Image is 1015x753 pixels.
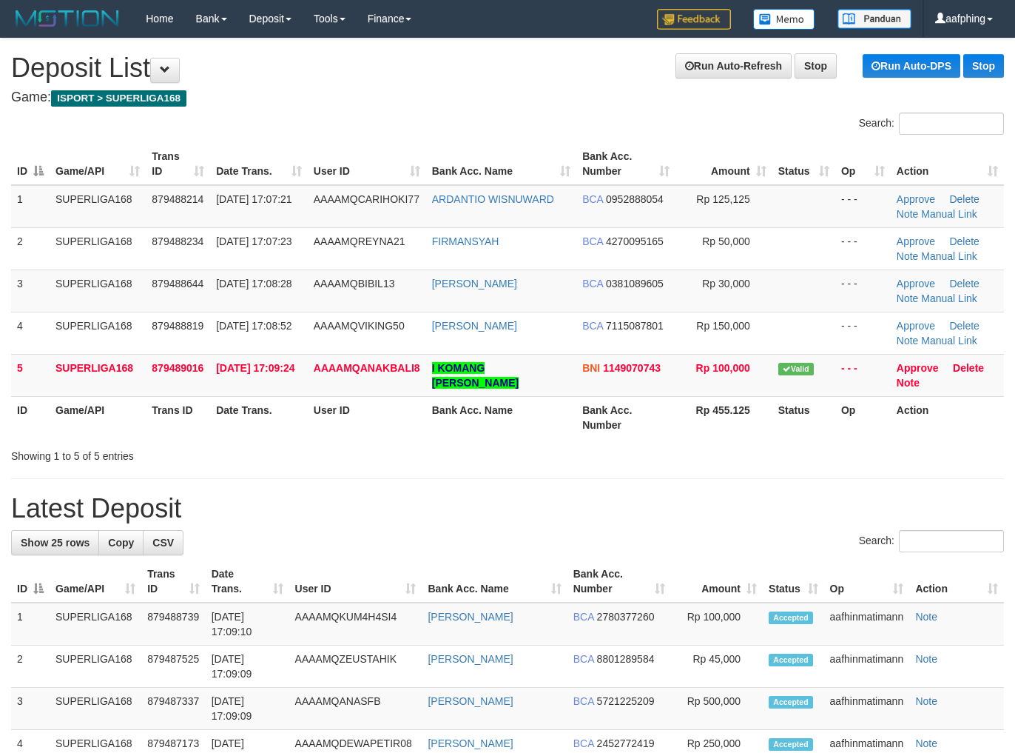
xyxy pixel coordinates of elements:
span: Rp 125,125 [696,193,749,205]
label: Search: [859,113,1004,135]
img: MOTION_logo.png [11,7,124,30]
span: Rp 100,000 [696,362,750,374]
span: Accepted [769,654,813,666]
a: Delete [949,193,979,205]
div: Showing 1 to 5 of 5 entries [11,443,412,463]
a: ARDANTIO WISNUWARD [432,193,554,205]
span: Copy 7115087801 to clipboard [606,320,664,332]
a: Delete [949,235,979,247]
a: Run Auto-DPS [863,54,960,78]
span: Copy 0952888054 to clipboard [606,193,664,205]
td: 879488739 [141,603,206,646]
span: Copy 2452772419 to clipboard [597,737,655,749]
th: Date Trans.: activate to sort column ascending [206,560,289,603]
span: 879488214 [152,193,203,205]
span: Rp 50,000 [702,235,750,247]
td: - - - [835,185,891,228]
td: SUPERLIGA168 [50,227,146,270]
th: Bank Acc. Name: activate to sort column ascending [422,560,567,603]
span: BNI [582,362,600,374]
th: Bank Acc. Number: activate to sort column ascending [576,143,675,185]
th: Op: activate to sort column ascending [835,143,891,185]
th: Amount: activate to sort column ascending [671,560,763,603]
span: BCA [582,278,603,290]
span: Copy 8801289584 to clipboard [597,653,655,665]
input: Search: [899,113,1004,135]
th: Action: activate to sort column ascending [891,143,1004,185]
span: [DATE] 17:08:28 [216,278,291,290]
th: User ID: activate to sort column ascending [289,560,422,603]
a: Note [915,695,937,707]
th: Status: activate to sort column ascending [772,143,835,185]
th: Status: activate to sort column ascending [763,560,824,603]
span: Copy 5721225209 to clipboard [597,695,655,707]
td: AAAAMQKUM4H4SI4 [289,603,422,646]
span: Rp 30,000 [702,278,750,290]
td: - - - [835,227,891,270]
th: Op [835,396,891,438]
td: 1 [11,185,50,228]
th: Bank Acc. Name: activate to sort column ascending [426,143,576,185]
span: CSV [152,537,174,549]
span: ISPORT > SUPERLIGA168 [51,90,186,107]
span: BCA [582,193,603,205]
td: SUPERLIGA168 [50,312,146,354]
td: 879487525 [141,646,206,688]
td: AAAAMQZEUSTAHIK [289,646,422,688]
span: Rp 150,000 [696,320,749,332]
span: 879488644 [152,278,203,290]
a: Approve [897,320,935,332]
span: [DATE] 17:07:23 [216,235,291,247]
a: Delete [949,320,979,332]
a: CSV [143,530,183,555]
a: Note [897,377,920,389]
span: Accepted [769,696,813,709]
td: Rp 500,000 [671,688,763,730]
img: Button%20Memo.svg [753,9,815,30]
a: Stop [795,53,837,78]
span: [DATE] 17:08:52 [216,320,291,332]
th: Trans ID [146,396,210,438]
span: 879488234 [152,235,203,247]
th: ID: activate to sort column descending [11,143,50,185]
td: aafhinmatimann [824,603,910,646]
a: Stop [963,54,1004,78]
th: Trans ID: activate to sort column ascending [146,143,210,185]
a: Show 25 rows [11,530,99,555]
span: BCA [582,235,603,247]
a: [PERSON_NAME] [428,611,513,623]
th: Game/API: activate to sort column ascending [50,560,141,603]
span: Copy [108,537,134,549]
td: SUPERLIGA168 [50,185,146,228]
th: Bank Acc. Name [426,396,576,438]
a: Note [897,250,919,262]
td: 2 [11,227,50,270]
th: Date Trans. [210,396,308,438]
span: [DATE] 17:09:24 [216,362,294,374]
td: aafhinmatimann [824,646,910,688]
th: Rp 455.125 [675,396,772,438]
th: Amount: activate to sort column ascending [675,143,772,185]
span: BCA [573,737,594,749]
th: Status [772,396,835,438]
a: Note [915,737,937,749]
span: 879489016 [152,362,203,374]
span: Accepted [769,612,813,624]
span: BCA [573,611,594,623]
h4: Game: [11,90,1004,105]
td: [DATE] 17:09:10 [206,603,289,646]
a: Approve [897,278,935,290]
span: Copy 0381089605 to clipboard [606,278,664,290]
span: BCA [573,653,594,665]
td: 879487337 [141,688,206,730]
th: Game/API: activate to sort column ascending [50,143,146,185]
a: Delete [949,278,979,290]
td: 5 [11,354,50,396]
span: AAAAMQBIBIL13 [314,278,395,290]
h1: Deposit List [11,53,1004,83]
a: [PERSON_NAME] [432,320,517,332]
a: Manual Link [921,292,977,304]
td: aafhinmatimann [824,688,910,730]
img: panduan.png [837,9,911,29]
a: Approve [897,235,935,247]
